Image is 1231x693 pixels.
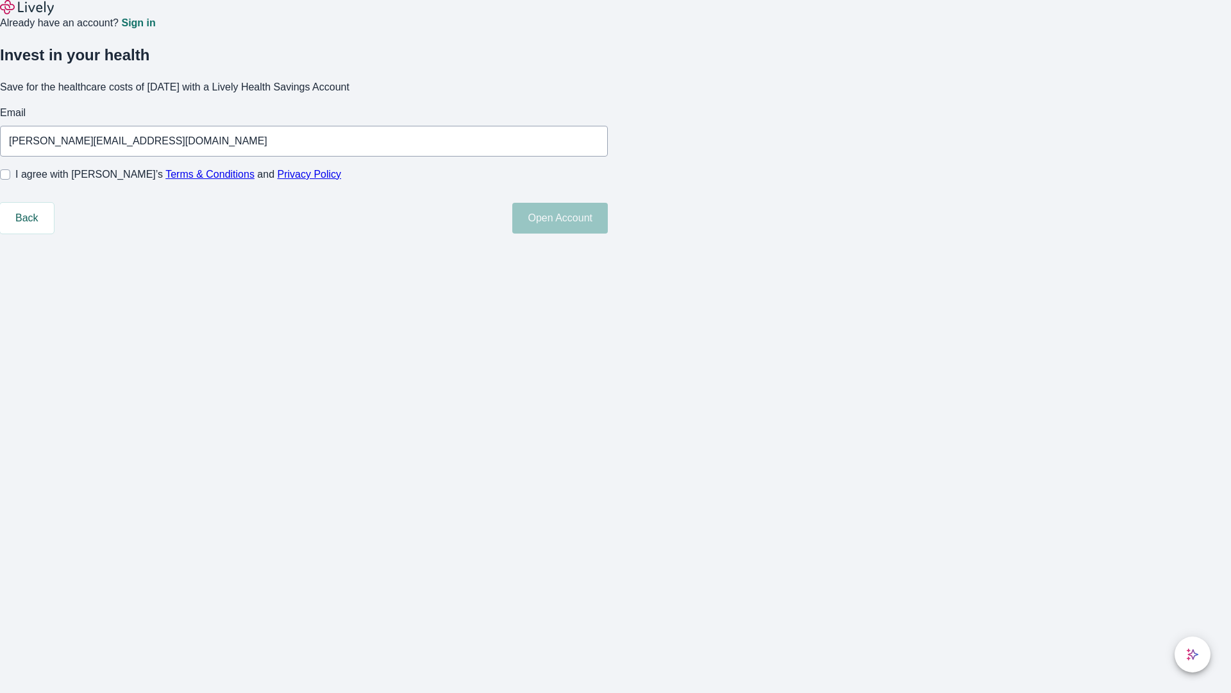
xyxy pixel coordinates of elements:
[15,167,341,182] span: I agree with [PERSON_NAME]’s and
[165,169,255,180] a: Terms & Conditions
[1186,648,1199,661] svg: Lively AI Assistant
[1175,637,1210,672] button: chat
[121,18,155,28] a: Sign in
[278,169,342,180] a: Privacy Policy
